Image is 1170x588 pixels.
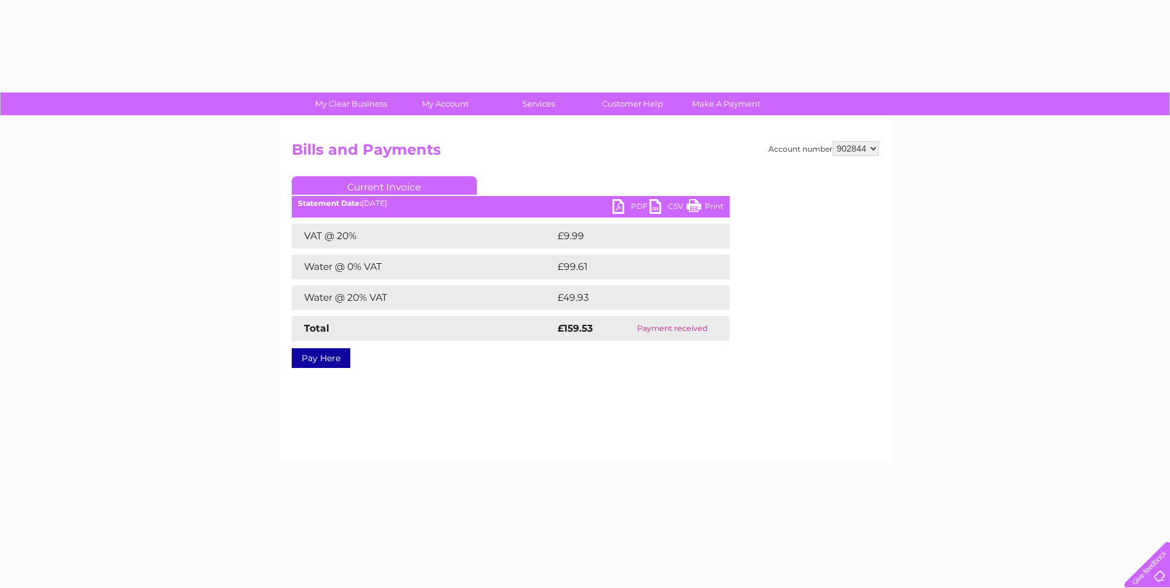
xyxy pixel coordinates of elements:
[558,322,593,334] strong: £159.53
[554,285,705,310] td: £49.93
[488,92,590,115] a: Services
[292,285,554,310] td: Water @ 20% VAT
[304,322,329,334] strong: Total
[554,255,704,279] td: £99.61
[292,141,879,165] h2: Bills and Payments
[554,224,702,248] td: £9.99
[649,199,686,217] a: CSV
[292,176,477,195] a: Current Invoice
[612,199,649,217] a: PDF
[292,224,554,248] td: VAT @ 20%
[292,348,350,368] a: Pay Here
[394,92,496,115] a: My Account
[616,316,729,341] td: Payment received
[686,199,723,217] a: Print
[582,92,683,115] a: Customer Help
[292,255,554,279] td: Water @ 0% VAT
[292,199,730,208] div: [DATE]
[768,141,879,156] div: Account number
[298,198,361,208] b: Statement Date:
[675,92,777,115] a: Make A Payment
[300,92,402,115] a: My Clear Business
